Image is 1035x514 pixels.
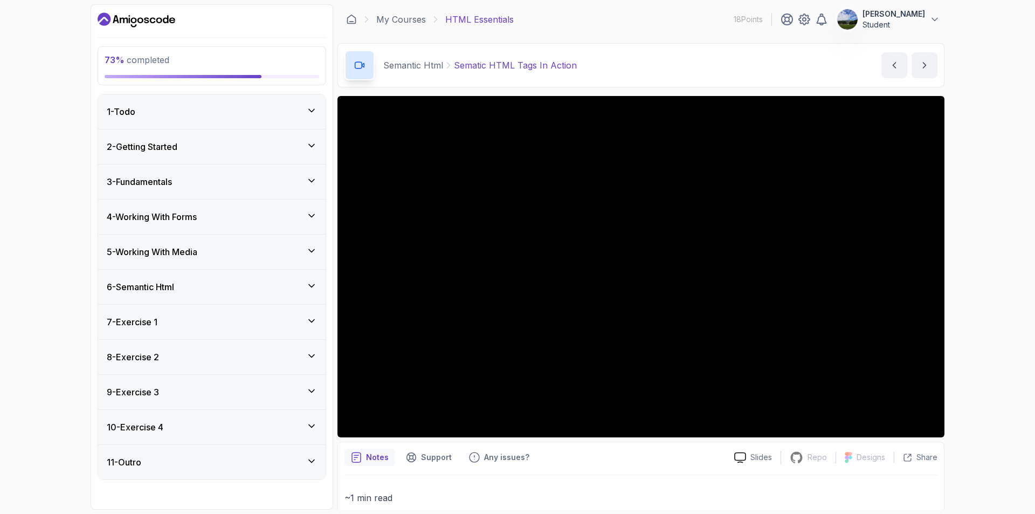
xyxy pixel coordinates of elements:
button: Feedback button [463,449,536,466]
button: user profile image[PERSON_NAME]Student [837,9,940,30]
a: My Courses [376,13,426,26]
span: 73 % [105,54,125,65]
p: Student [862,19,925,30]
span: completed [105,54,169,65]
a: Slides [726,452,781,463]
button: notes button [344,449,395,466]
button: 9-Exercise 3 [98,375,326,409]
button: 1-Todo [98,94,326,129]
h3: 1 - Todo [107,105,135,118]
p: Semantic Html [383,59,443,72]
h3: 7 - Exercise 1 [107,316,157,328]
p: Designs [857,452,885,463]
button: 8-Exercise 2 [98,340,326,374]
p: Share [916,452,937,463]
h3: 2 - Getting Started [107,140,177,153]
button: Share [894,452,937,463]
p: Repo [808,452,827,463]
h3: 6 - Semantic Html [107,280,174,293]
h3: 11 - Outro [107,456,141,469]
h3: 8 - Exercise 2 [107,351,159,364]
h3: 4 - Working With Forms [107,210,197,223]
p: Any issues? [484,452,529,463]
p: HTML Essentials [445,13,514,26]
img: user profile image [837,9,858,30]
button: 11-Outro [98,445,326,479]
button: next content [912,52,937,78]
a: Dashboard [98,11,175,29]
button: 4-Working With Forms [98,200,326,234]
h3: 5 - Working With Media [107,245,197,258]
p: Sematic HTML Tags In Action [454,59,577,72]
button: 2-Getting Started [98,129,326,164]
h3: 9 - Exercise 3 [107,386,159,399]
h3: 3 - Fundamentals [107,175,172,188]
p: ~1 min read [344,490,937,505]
a: Dashboard [346,14,357,25]
button: Support button [399,449,458,466]
p: [PERSON_NAME] [862,9,925,19]
p: Notes [366,452,389,463]
p: 18 Points [734,14,763,25]
button: 6-Semantic Html [98,270,326,304]
p: Support [421,452,452,463]
button: 7-Exercise 1 [98,305,326,339]
button: previous content [881,52,907,78]
h3: 10 - Exercise 4 [107,421,163,434]
button: 3-Fundamentals [98,165,326,199]
button: 10-Exercise 4 [98,410,326,444]
iframe: 2 - Sematic Tags In Action [337,96,944,437]
p: Slides [750,452,772,463]
button: 5-Working With Media [98,235,326,269]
